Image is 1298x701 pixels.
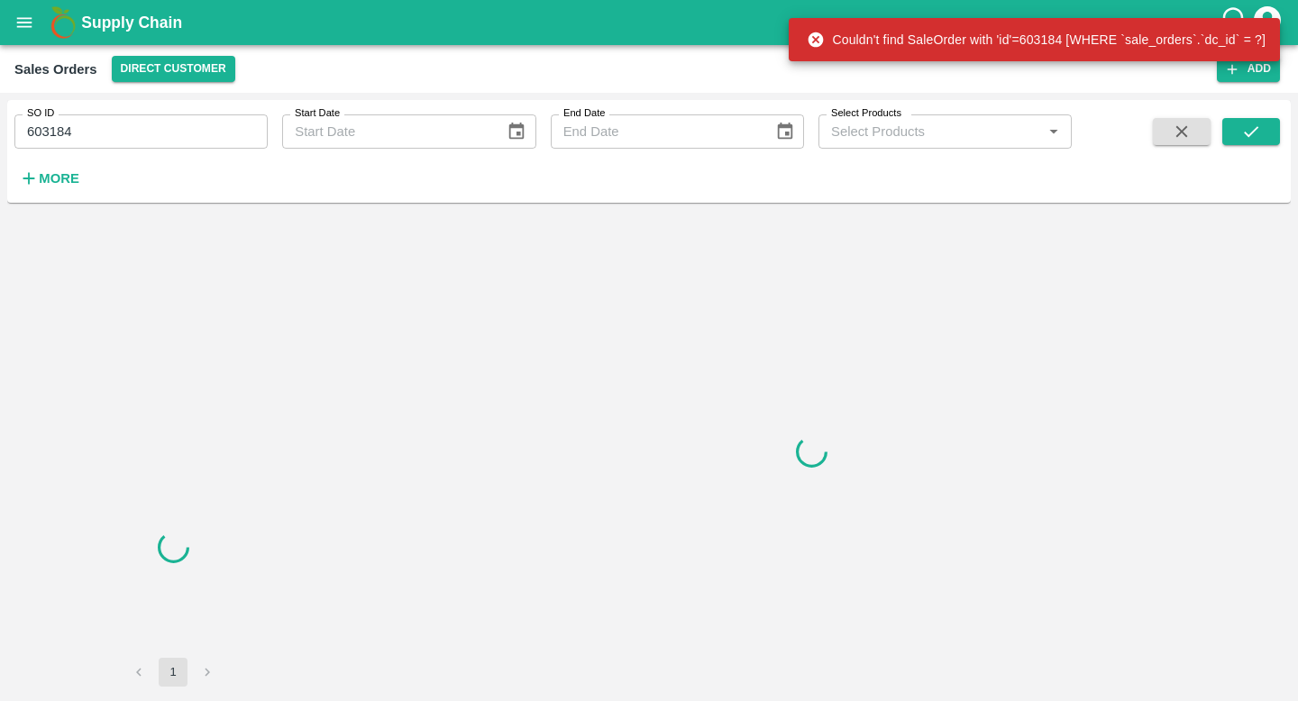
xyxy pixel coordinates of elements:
div: Couldn't find SaleOrder with 'id'=603184 [WHERE `sale_orders`.`dc_id` = ?] [807,23,1266,56]
button: Select DC [112,56,235,82]
input: Start Date [282,114,492,149]
strong: More [39,171,79,186]
div: customer-support [1220,6,1251,39]
input: Select Products [824,120,1037,143]
b: Supply Chain [81,14,182,32]
label: SO ID [27,106,54,121]
a: Supply Chain [81,10,1220,35]
button: Open [1042,120,1065,143]
input: End Date [551,114,761,149]
button: Choose date [768,114,802,149]
div: account of current user [1251,4,1284,41]
div: Sales Orders [14,58,97,81]
label: End Date [563,106,605,121]
button: Add [1217,56,1280,82]
label: Start Date [295,106,340,121]
input: Enter SO ID [14,114,268,149]
button: page 1 [159,658,187,687]
button: open drawer [4,2,45,43]
img: logo [45,5,81,41]
nav: pagination navigation [122,658,224,687]
button: More [14,163,84,194]
label: Select Products [831,106,901,121]
button: Choose date [499,114,534,149]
